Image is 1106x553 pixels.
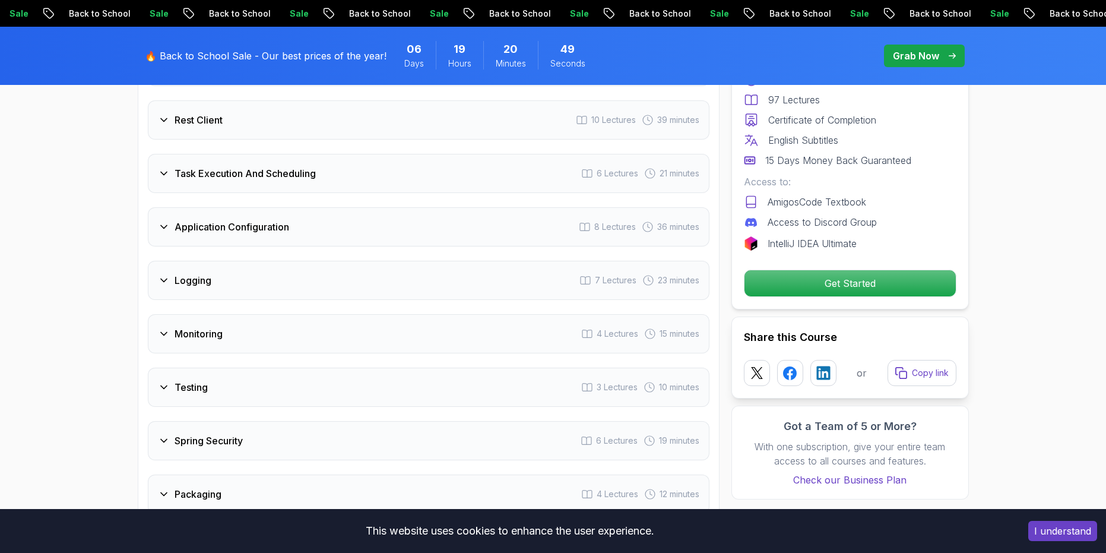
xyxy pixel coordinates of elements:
[660,488,699,500] span: 12 minutes
[659,381,699,393] span: 10 minutes
[140,8,178,20] p: Sale
[620,8,701,20] p: Back to School
[148,261,709,300] button: Logging7 Lectures 23 minutes
[596,435,638,447] span: 6 Lectures
[768,236,857,251] p: IntelliJ IDEA Ultimate
[560,8,598,20] p: Sale
[765,153,911,168] p: 15 Days Money Back Guaranteed
[657,221,699,233] span: 36 minutes
[744,329,956,346] h2: Share this Course
[480,8,560,20] p: Back to School
[981,8,1019,20] p: Sale
[893,49,939,63] p: Grab Now
[280,8,318,20] p: Sale
[841,8,879,20] p: Sale
[175,434,243,448] h3: Spring Security
[768,215,877,229] p: Access to Discord Group
[768,93,820,107] p: 97 Lectures
[744,418,956,435] h3: Got a Team of 5 or More?
[448,58,471,69] span: Hours
[148,475,709,514] button: Packaging4 Lectures 12 minutes
[660,168,699,179] span: 21 minutes
[175,327,223,341] h3: Monitoring
[148,100,709,140] button: Rest Client10 Lectures 39 minutes
[768,113,876,127] p: Certificate of Completion
[199,8,280,20] p: Back to School
[660,328,699,340] span: 15 minutes
[744,236,758,251] img: jetbrains logo
[658,274,699,286] span: 23 minutes
[407,41,422,58] span: 6 Days
[503,41,518,58] span: 20 Minutes
[175,113,223,127] h3: Rest Client
[9,518,1010,544] div: This website uses cookies to enhance the user experience.
[59,8,140,20] p: Back to School
[760,8,841,20] p: Back to School
[594,221,636,233] span: 8 Lectures
[404,58,424,69] span: Days
[148,421,709,460] button: Spring Security6 Lectures 19 minutes
[148,154,709,193] button: Task Execution And Scheduling6 Lectures 21 minutes
[175,273,211,287] h3: Logging
[148,314,709,353] button: Monitoring4 Lectures 15 minutes
[595,274,636,286] span: 7 Lectures
[768,133,838,147] p: English Subtitles
[744,473,956,487] a: Check our Business Plan
[659,435,699,447] span: 19 minutes
[744,440,956,468] p: With one subscription, give your entire team access to all courses and features.
[175,220,289,234] h3: Application Configuration
[912,367,949,379] p: Copy link
[768,195,866,209] p: AmigosCode Textbook
[597,381,638,393] span: 3 Lectures
[550,58,585,69] span: Seconds
[857,366,867,380] p: or
[148,368,709,407] button: Testing3 Lectures 10 minutes
[744,270,956,297] button: Get Started
[340,8,420,20] p: Back to School
[744,175,956,189] p: Access to:
[175,166,316,181] h3: Task Execution And Scheduling
[560,41,575,58] span: 49 Seconds
[744,270,956,296] p: Get Started
[145,49,386,63] p: 🔥 Back to School Sale - Our best prices of the year!
[900,8,981,20] p: Back to School
[657,114,699,126] span: 39 minutes
[175,487,221,501] h3: Packaging
[888,360,956,386] button: Copy link
[454,41,465,58] span: 19 Hours
[175,380,208,394] h3: Testing
[591,114,636,126] span: 10 Lectures
[148,207,709,247] button: Application Configuration8 Lectures 36 minutes
[597,328,638,340] span: 4 Lectures
[496,58,526,69] span: Minutes
[701,8,739,20] p: Sale
[420,8,458,20] p: Sale
[597,168,638,179] span: 6 Lectures
[1028,521,1097,541] button: Accept cookies
[597,488,638,500] span: 4 Lectures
